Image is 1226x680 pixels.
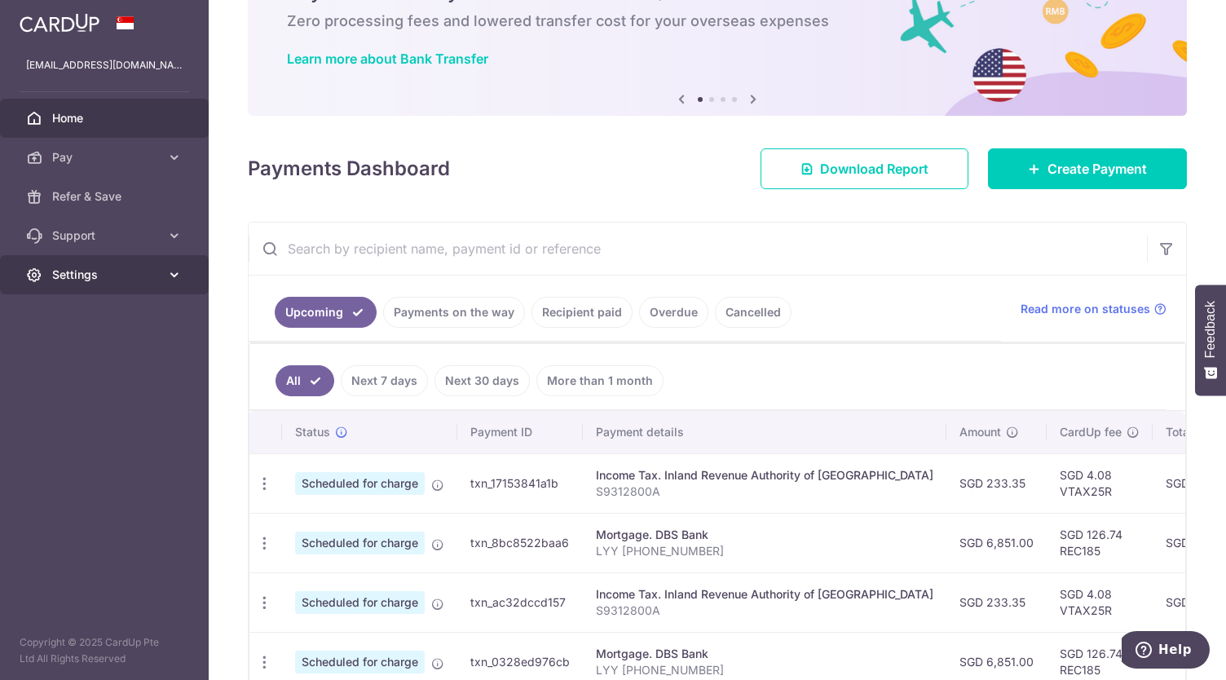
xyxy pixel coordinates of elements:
input: Search by recipient name, payment id or reference [249,223,1147,275]
td: txn_17153841a1b [457,453,583,513]
td: SGD 4.08 VTAX25R [1047,453,1153,513]
div: Income Tax. Inland Revenue Authority of [GEOGRAPHIC_DATA] [596,586,933,603]
a: Learn more about Bank Transfer [287,51,488,67]
a: Overdue [639,297,708,328]
p: S9312800A [596,603,933,619]
a: Read more on statuses [1021,301,1166,317]
a: Download Report [761,148,968,189]
span: Amount [959,424,1001,440]
div: Mortgage. DBS Bank [596,646,933,662]
p: LYY [PHONE_NUMBER] [596,662,933,678]
span: Scheduled for charge [295,532,425,554]
td: SGD 6,851.00 [946,513,1047,572]
span: Scheduled for charge [295,591,425,614]
a: Recipient paid [531,297,633,328]
a: Cancelled [715,297,792,328]
span: Pay [52,149,160,166]
span: Settings [52,267,160,283]
td: SGD 233.35 [946,453,1047,513]
div: Income Tax. Inland Revenue Authority of [GEOGRAPHIC_DATA] [596,467,933,484]
th: Payment ID [457,411,583,453]
h6: Zero processing fees and lowered transfer cost for your overseas expenses [287,11,1148,31]
a: Next 7 days [341,365,428,396]
span: Download Report [820,159,928,179]
span: Home [52,110,160,126]
td: SGD 4.08 VTAX25R [1047,572,1153,632]
a: Next 30 days [434,365,530,396]
img: CardUp [20,13,99,33]
span: Refer & Save [52,188,160,205]
button: Feedback - Show survey [1195,285,1226,395]
p: LYY [PHONE_NUMBER] [596,543,933,559]
span: Feedback [1203,301,1218,358]
td: txn_ac32dccd157 [457,572,583,632]
a: Payments on the way [383,297,525,328]
span: Create Payment [1047,159,1147,179]
p: S9312800A [596,484,933,500]
iframe: Opens a widget where you can find more information [1122,631,1210,672]
div: Mortgage. DBS Bank [596,527,933,543]
h4: Payments Dashboard [248,154,450,183]
span: CardUp fee [1060,424,1122,440]
td: SGD 233.35 [946,572,1047,632]
th: Payment details [583,411,946,453]
span: Scheduled for charge [295,651,425,673]
a: Upcoming [275,297,377,328]
td: txn_8bc8522baa6 [457,513,583,572]
a: Create Payment [988,148,1187,189]
span: Total amt. [1166,424,1219,440]
span: Scheduled for charge [295,472,425,495]
span: Support [52,227,160,244]
td: SGD 126.74 REC185 [1047,513,1153,572]
a: More than 1 month [536,365,664,396]
a: All [276,365,334,396]
p: [EMAIL_ADDRESS][DOMAIN_NAME] [26,57,183,73]
span: Read more on statuses [1021,301,1150,317]
span: Status [295,424,330,440]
